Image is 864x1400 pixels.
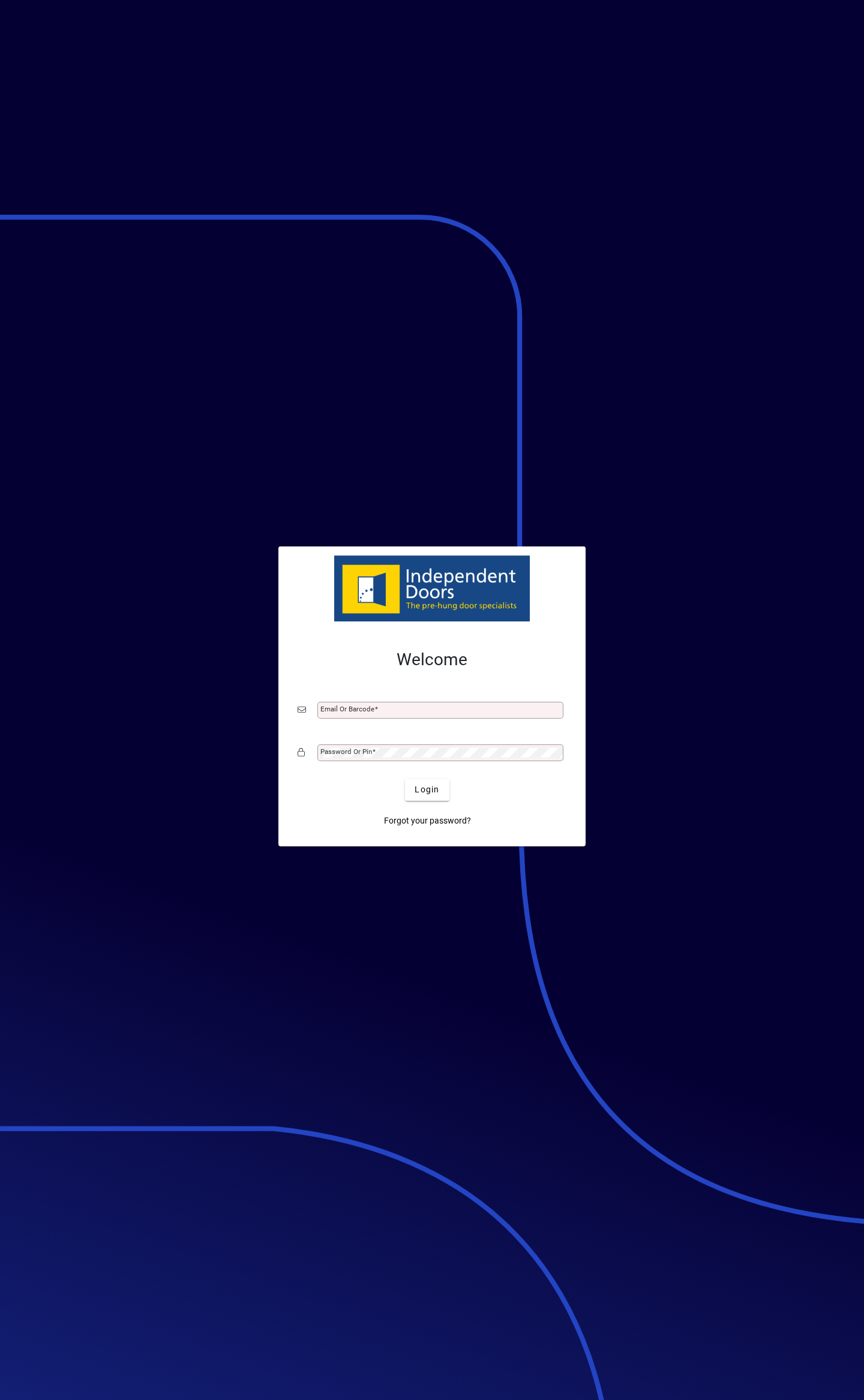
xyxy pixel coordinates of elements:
[379,810,476,832] a: Forgot your password?
[384,815,471,827] span: Forgot your password?
[320,705,374,713] mat-label: Email or Barcode
[298,650,566,670] h2: Welcome
[405,779,449,801] button: Login
[415,783,439,796] span: Login
[320,747,372,756] mat-label: Password or Pin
